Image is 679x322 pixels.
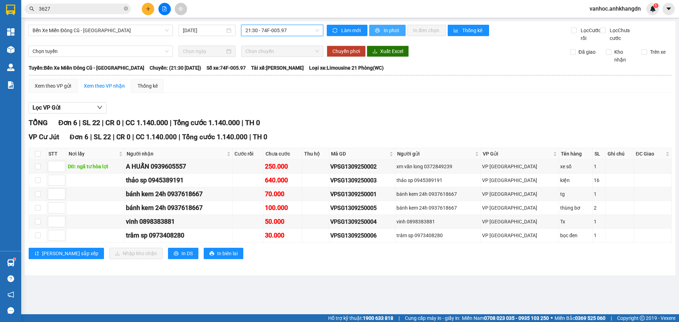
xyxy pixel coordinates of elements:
div: thảo sp 0945389191 [126,175,231,185]
span: Cung cấp máy in - giấy in: [405,314,460,322]
div: xm văn long 0372849239 [396,163,480,170]
span: copyright [640,316,645,321]
div: VP [GEOGRAPHIC_DATA] [482,232,558,239]
span: CR 0 [116,133,130,141]
button: downloadNhập kho nhận [109,248,163,259]
strong: 0708 023 035 - 0935 103 250 [484,315,549,321]
span: Mã GD [331,150,388,158]
img: warehouse-icon [7,64,14,71]
div: bánh kem 24h 0937618667 [126,203,231,213]
span: Hỗ trợ kỹ thuật: [328,314,393,322]
span: printer [174,251,179,257]
div: VPSG1309250001 [330,190,394,199]
button: printerIn phơi [369,25,406,36]
div: 1 [594,232,604,239]
td: VPSG1309250005 [329,201,395,215]
div: 100.000 [265,203,301,213]
span: In biên lai [217,250,238,257]
span: | [113,133,115,141]
div: 250.000 [265,162,301,171]
span: printer [209,251,214,257]
div: 50.000 [265,217,301,227]
span: bar-chart [453,28,459,34]
span: In DS [181,250,193,257]
b: Tuyến: Bến Xe Miền Đông Cũ - [GEOGRAPHIC_DATA] [29,65,144,71]
div: trâm sp [83,23,132,31]
span: Chọn tuyến [33,46,169,57]
div: bánh kem 24h 0937618667 [396,190,480,198]
strong: 0369 525 060 [575,315,605,321]
span: 21:30 - 74F-005.97 [245,25,319,36]
span: Đơn 6 [58,118,77,127]
div: VPSG1309250006 [330,231,394,240]
div: 0973408280 [6,31,78,41]
span: CR 0 [105,118,120,127]
td: VPSG1309250003 [329,174,395,187]
span: Số xe: 74F-005.97 [207,64,246,72]
span: TỔNG [29,118,48,127]
button: syncLàm mới [327,25,367,36]
td: VPSG1309250001 [329,187,395,201]
sup: 1 [654,3,658,8]
span: Chọn chuyến [245,46,319,57]
span: question-circle [7,275,14,282]
span: Tổng cước 1.140.000 [173,118,240,127]
td: VP Sài Gòn [481,187,559,201]
td: VP Sài Gòn [481,174,559,187]
span: Đã giao [576,48,598,56]
span: file-add [162,6,167,11]
div: 30.000 [82,46,133,63]
th: Thu hộ [302,148,329,160]
div: thùng bơ [560,204,591,212]
span: Người gửi [397,150,474,158]
img: dashboard-icon [7,28,14,36]
div: VPSG1309250002 [330,162,394,171]
span: SL 22 [82,118,100,127]
th: Tên hàng [559,148,593,160]
div: Tx [560,218,591,226]
button: printerIn DS [168,248,198,259]
img: warehouse-icon [7,259,14,267]
th: SL [593,148,606,160]
img: logo-vxr [6,5,15,15]
span: In phơi [384,27,400,34]
span: Thống kê [462,27,483,34]
span: Tài xế: [PERSON_NAME] [251,64,304,72]
span: Bến Xe Miền Đông Cũ - Đắk Nông [33,25,169,36]
div: 1 [594,163,604,170]
span: TH 0 [253,133,267,141]
span: [PERSON_NAME] sắp xếp [42,250,98,257]
div: thảo sp 0945389191 [396,176,480,184]
sup: 1 [13,258,16,260]
span: search [29,6,34,11]
span: CC 1.140.000 [126,118,168,127]
span: plus [146,6,151,11]
div: kiện [560,176,591,184]
div: VPSG1309250004 [330,217,394,226]
span: CC 1.140.000 [136,133,177,141]
button: plus [142,3,154,15]
span: 1 [655,3,657,8]
span: aim [178,6,183,11]
button: downloadXuất Excel [367,46,409,57]
span: notification [7,291,14,298]
div: VPSG1309250005 [330,204,394,212]
span: | [399,314,400,322]
div: 70.000 [265,189,301,199]
div: 1 [594,218,604,226]
span: Miền Nam [462,314,549,322]
span: | [249,133,251,141]
div: bọc đen [560,232,591,239]
div: vinh 0898383881 [396,218,480,226]
th: Ghi chú [606,148,634,160]
div: tg [560,190,591,198]
input: Chọn ngày [183,47,225,55]
button: caret-down [662,3,675,15]
span: | [242,118,243,127]
span: | [90,133,92,141]
span: | [611,314,612,322]
span: down [97,105,103,110]
span: Làm mới [341,27,362,34]
span: Xuất Excel [380,47,403,55]
th: STT [47,148,67,160]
